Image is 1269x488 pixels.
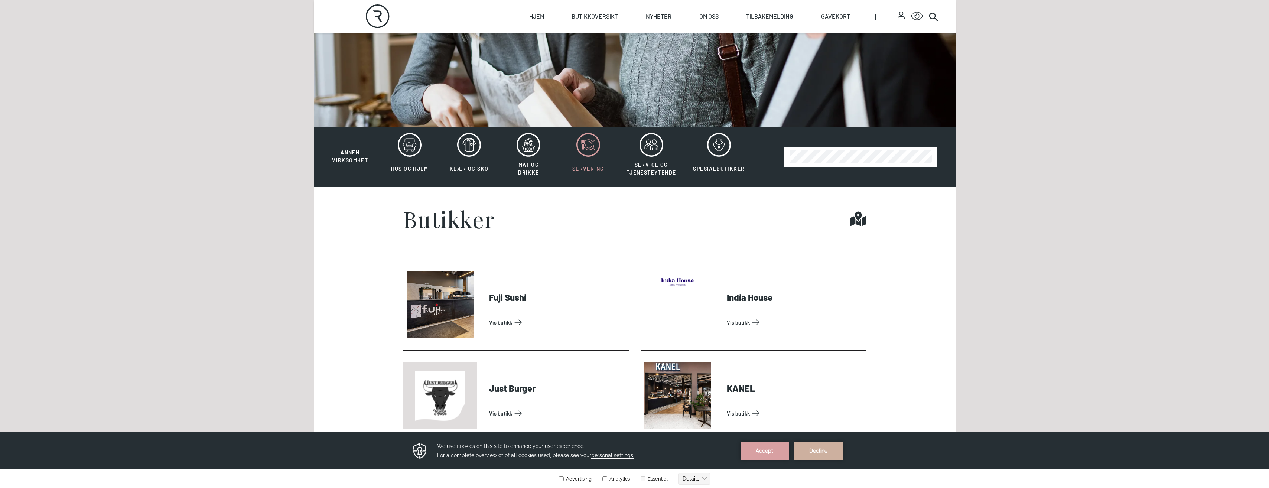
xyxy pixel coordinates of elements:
[591,20,634,26] span: personal settings.
[437,9,731,28] h3: We use cookies on this site to enhance your user experience. For a complete overview of of all co...
[602,44,607,49] input: Analytics
[381,133,439,181] button: Hus og hjem
[559,44,564,49] input: Advertising
[450,166,488,172] span: Klær og sko
[559,44,592,49] label: Advertising
[601,44,630,49] label: Analytics
[403,208,495,230] h1: Butikker
[321,133,379,165] button: Annen virksomhet
[678,40,710,52] button: Details
[489,407,626,419] a: Vis Butikk: Just Burger
[641,44,645,49] input: Essential
[627,162,676,176] span: Service og tjenesteytende
[683,43,699,49] text: Details
[741,10,789,27] button: Accept
[619,133,684,181] button: Service og tjenesteytende
[518,162,539,176] span: Mat og drikke
[685,133,752,181] button: Spesialbutikker
[727,407,863,419] a: Vis Butikk: KANEL
[500,133,557,181] button: Mat og drikke
[391,166,428,172] span: Hus og hjem
[639,44,668,49] label: Essential
[911,10,923,22] button: Open Accessibility Menu
[727,316,863,328] a: Vis Butikk: India House
[332,149,368,163] span: Annen virksomhet
[794,10,843,27] button: Decline
[489,316,626,328] a: Vis Butikk: Fuji Sushi
[559,133,617,181] button: Servering
[693,166,745,172] span: Spesialbutikker
[440,133,498,181] button: Klær og sko
[572,166,604,172] span: Servering
[412,10,428,27] img: Privacy reminder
